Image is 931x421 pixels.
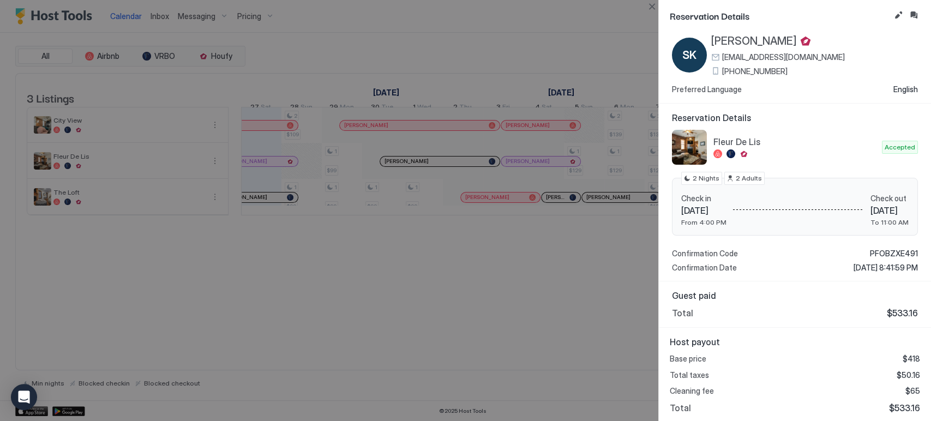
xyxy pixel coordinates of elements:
span: Accepted [885,142,915,152]
span: Confirmation Date [672,263,737,273]
span: Cleaning fee [670,386,714,396]
span: From 4:00 PM [681,218,726,226]
span: Check out [870,194,909,203]
span: Total [672,308,693,318]
span: To 11:00 AM [870,218,909,226]
span: Check in [681,194,726,203]
span: Total taxes [670,370,709,380]
span: $418 [903,354,920,364]
span: Confirmation Code [672,249,738,258]
span: Reservation Details [672,112,918,123]
span: [PHONE_NUMBER] [722,67,788,76]
span: Guest paid [672,290,918,301]
span: PFOBZXE491 [870,249,918,258]
div: Open Intercom Messenger [11,384,37,410]
span: Preferred Language [672,85,742,94]
span: Fleur De Lis [713,136,878,147]
span: Total [670,402,691,413]
span: [EMAIL_ADDRESS][DOMAIN_NAME] [722,52,845,62]
span: [DATE] 8:41:59 PM [854,263,918,273]
button: Edit reservation [892,9,905,22]
span: $533.16 [889,402,920,413]
span: $65 [905,386,920,396]
span: English [893,85,918,94]
button: Inbox [907,9,920,22]
span: Host payout [670,336,920,347]
span: Reservation Details [670,9,890,22]
span: [DATE] [681,205,726,216]
span: 2 Nights [693,173,719,183]
span: [PERSON_NAME] [711,34,797,48]
span: Base price [670,354,706,364]
span: [DATE] [870,205,909,216]
span: 2 Adults [736,173,762,183]
span: $50.16 [897,370,920,380]
span: $533.16 [887,308,918,318]
div: listing image [672,130,707,165]
span: SK [682,47,696,63]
